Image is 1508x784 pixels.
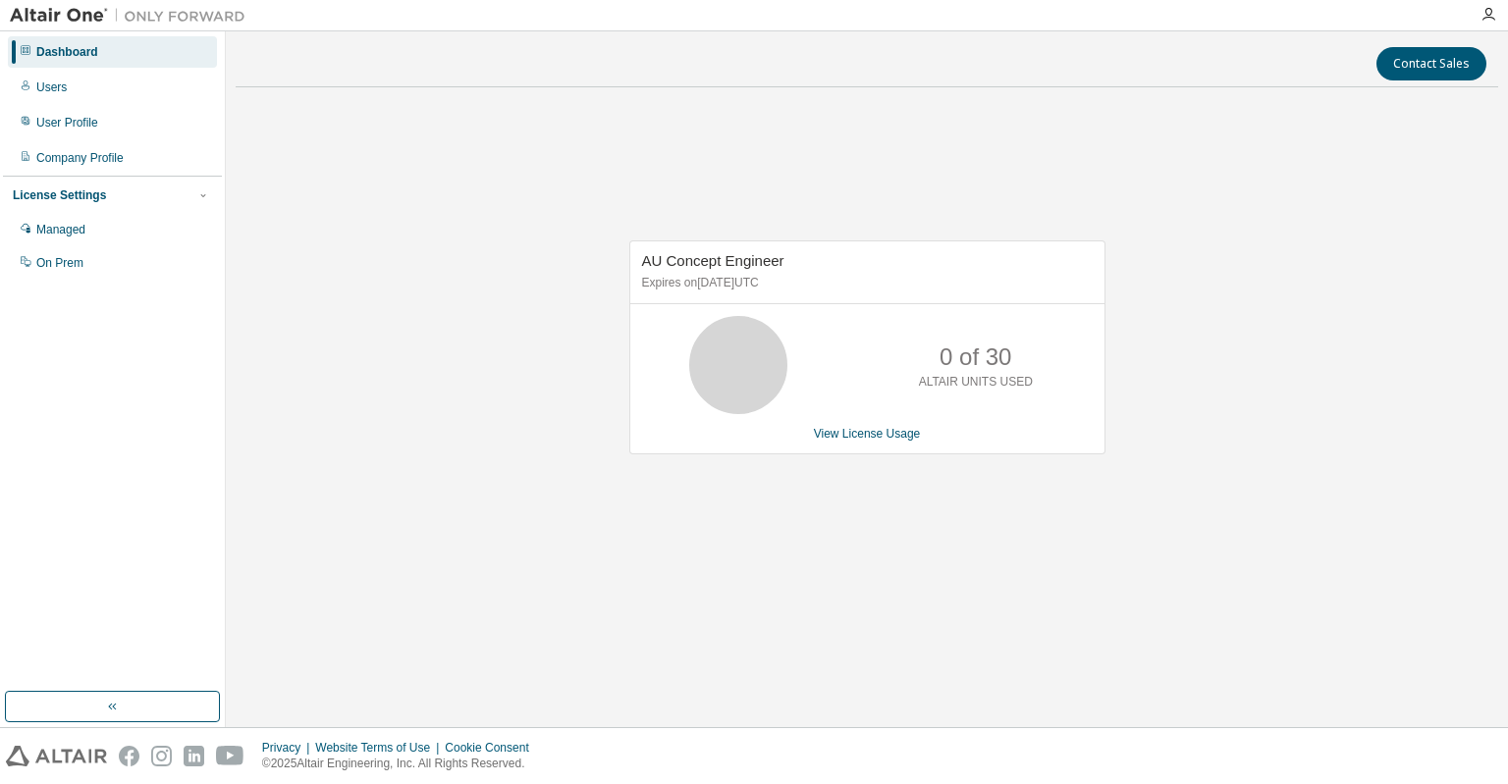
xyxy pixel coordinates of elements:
[642,275,1088,291] p: Expires on [DATE] UTC
[151,746,172,766] img: instagram.svg
[36,115,98,131] div: User Profile
[216,746,244,766] img: youtube.svg
[36,255,83,271] div: On Prem
[445,740,540,756] div: Cookie Consent
[814,427,921,441] a: View License Usage
[919,374,1033,391] p: ALTAIR UNITS USED
[642,252,784,269] span: AU Concept Engineer
[262,740,315,756] div: Privacy
[940,340,1011,374] p: 0 of 30
[13,187,106,203] div: License Settings
[1376,47,1486,80] button: Contact Sales
[184,746,204,766] img: linkedin.svg
[6,746,107,766] img: altair_logo.svg
[262,756,541,772] p: © 2025 Altair Engineering, Inc. All Rights Reserved.
[36,44,98,60] div: Dashboard
[36,222,85,237] div: Managed
[119,746,139,766] img: facebook.svg
[36,79,67,95] div: Users
[315,740,445,756] div: Website Terms of Use
[10,6,255,26] img: Altair One
[36,150,124,166] div: Company Profile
